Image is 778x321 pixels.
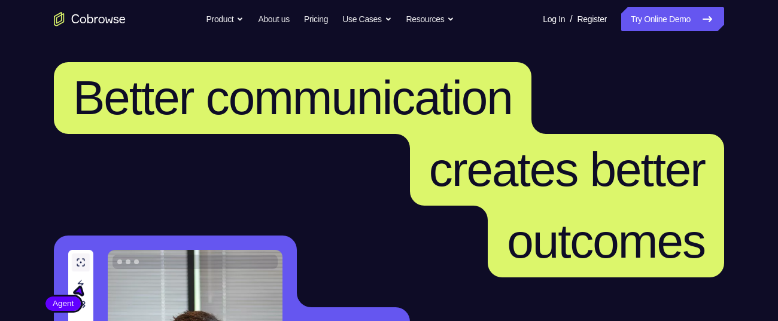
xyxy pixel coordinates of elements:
[578,7,607,31] a: Register
[543,7,565,31] a: Log In
[342,7,391,31] button: Use Cases
[258,7,289,31] a: About us
[54,12,126,26] a: Go to the home page
[304,7,328,31] a: Pricing
[73,71,512,124] span: Better communication
[206,7,244,31] button: Product
[406,7,455,31] button: Resources
[507,215,705,268] span: outcomes
[570,12,572,26] span: /
[621,7,724,31] a: Try Online Demo
[45,298,81,310] span: Agent
[429,143,705,196] span: creates better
